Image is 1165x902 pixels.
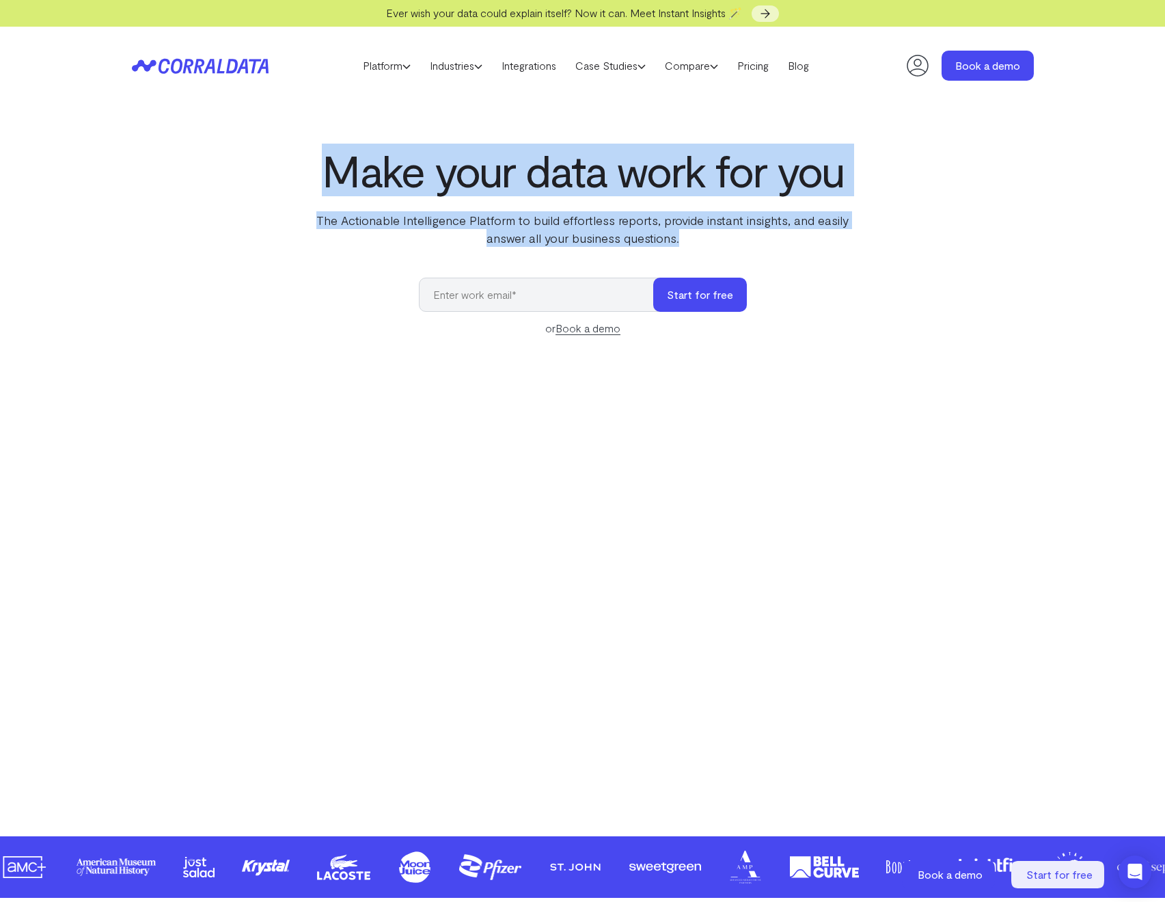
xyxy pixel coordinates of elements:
a: Start for free [1011,861,1107,888]
span: Book a demo [918,868,983,881]
input: Enter work email* [419,278,667,312]
span: Ever wish your data could explain itself? Now it can. Meet Instant Insights 🪄 [386,6,742,19]
button: Start for free [653,278,747,312]
a: Case Studies [566,55,655,76]
div: or [419,320,747,336]
p: The Actionable Intelligence Platform to build effortless reports, provide instant insights, and e... [304,211,862,247]
a: Book a demo [902,861,998,888]
a: Industries [420,55,492,76]
a: Blog [778,55,819,76]
a: Compare [655,55,728,76]
a: Book a demo [942,51,1034,81]
a: Book a demo [556,321,620,335]
a: Pricing [728,55,778,76]
span: Start for free [1026,868,1093,881]
a: Platform [353,55,420,76]
div: Open Intercom Messenger [1119,855,1151,888]
h1: Make your data work for you [304,146,862,195]
a: Integrations [492,55,566,76]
